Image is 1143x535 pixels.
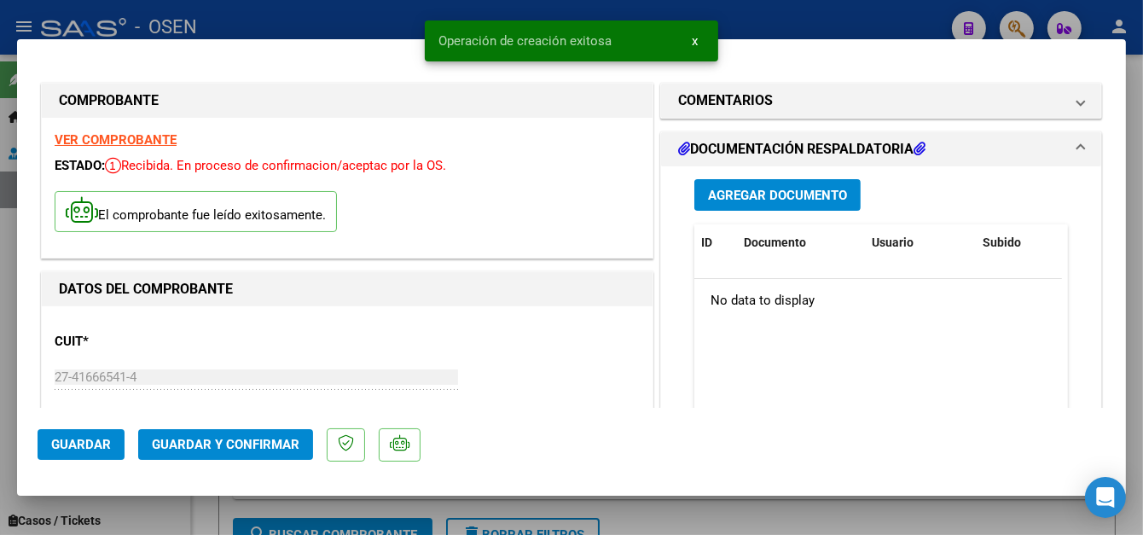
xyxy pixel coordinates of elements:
mat-expansion-panel-header: DOCUMENTACIÓN RESPALDATORIA [661,132,1101,166]
span: Subido [983,236,1021,249]
datatable-header-cell: Subido [976,224,1061,261]
h1: COMENTARIOS [678,90,773,111]
span: x [692,33,698,49]
div: No data to display [694,279,1062,322]
button: Agregar Documento [694,179,861,211]
a: VER COMPROBANTE [55,132,177,148]
button: Guardar y Confirmar [138,429,313,460]
span: ID [701,236,712,249]
span: Recibida. En proceso de confirmacion/aceptac por la OS. [105,158,446,173]
span: Guardar [51,437,111,452]
button: Guardar [38,429,125,460]
span: Agregar Documento [708,188,847,203]
datatable-header-cell: ID [694,224,737,261]
span: Documento [744,236,806,249]
strong: DATOS DEL COMPROBANTE [59,281,233,297]
datatable-header-cell: Documento [737,224,865,261]
span: ESTADO: [55,158,105,173]
p: CUIT [55,332,230,352]
button: x [678,26,711,56]
div: Open Intercom Messenger [1085,477,1126,518]
span: Guardar y Confirmar [152,437,299,452]
strong: COMPROBANTE [59,92,159,108]
div: DOCUMENTACIÓN RESPALDATORIA [661,166,1101,520]
span: Operación de creación exitosa [438,32,612,49]
h1: DOCUMENTACIÓN RESPALDATORIA [678,139,925,160]
datatable-header-cell: Usuario [865,224,976,261]
mat-expansion-panel-header: COMENTARIOS [661,84,1101,118]
p: El comprobante fue leído exitosamente. [55,191,337,233]
span: Usuario [872,236,914,249]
